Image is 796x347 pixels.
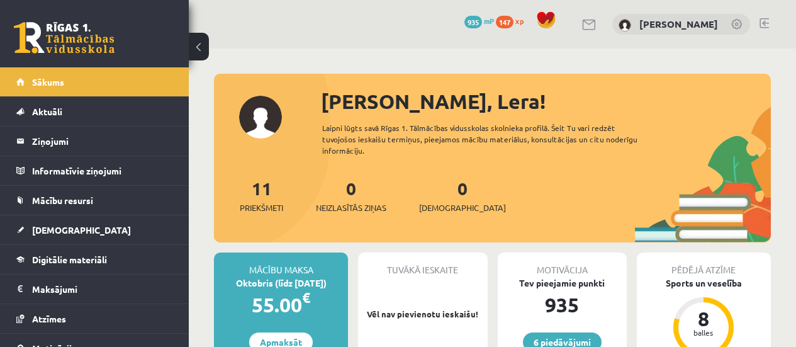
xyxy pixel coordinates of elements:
span: Digitālie materiāli [32,254,107,265]
legend: Ziņojumi [32,127,173,156]
a: Digitālie materiāli [16,245,173,274]
span: xp [515,16,524,26]
span: Aktuāli [32,106,62,117]
legend: Informatīvie ziņojumi [32,156,173,185]
a: Ziņojumi [16,127,173,156]
span: [DEMOGRAPHIC_DATA] [32,224,131,236]
span: 935 [464,16,482,28]
div: Sports un veselība [637,276,771,290]
img: Lera Panteviča [619,19,631,31]
a: Aktuāli [16,97,173,126]
span: mP [484,16,494,26]
div: 935 [498,290,627,320]
a: Sākums [16,67,173,96]
div: Laipni lūgts savā Rīgas 1. Tālmācības vidusskolas skolnieka profilā. Šeit Tu vari redzēt tuvojošo... [322,122,656,156]
span: Atzīmes [32,313,66,324]
span: Priekšmeti [240,202,283,214]
div: 55.00 [214,290,348,320]
a: Maksājumi [16,275,173,304]
span: Mācību resursi [32,195,93,206]
a: Rīgas 1. Tālmācības vidusskola [14,22,115,54]
div: Oktobris (līdz [DATE]) [214,276,348,290]
div: Tuvākā ieskaite [358,253,487,276]
a: 935 mP [464,16,494,26]
div: Mācību maksa [214,253,348,276]
legend: Maksājumi [32,275,173,304]
p: Vēl nav pievienotu ieskaišu! [364,308,481,321]
div: Motivācija [498,253,627,276]
div: Tev pieejamie punkti [498,276,627,290]
a: 11Priekšmeti [240,177,283,214]
div: [PERSON_NAME], Lera! [321,86,771,117]
a: 0[DEMOGRAPHIC_DATA] [419,177,506,214]
div: 8 [685,309,722,329]
span: Sākums [32,76,64,88]
a: Mācību resursi [16,186,173,215]
a: 0Neizlasītās ziņas [316,177,386,214]
span: [DEMOGRAPHIC_DATA] [419,202,506,214]
div: balles [685,329,722,336]
a: 147 xp [496,16,530,26]
span: 147 [496,16,513,28]
a: Atzīmes [16,304,173,333]
span: Neizlasītās ziņas [316,202,386,214]
a: [PERSON_NAME] [639,18,718,30]
div: Pēdējā atzīme [637,253,771,276]
a: Informatīvie ziņojumi [16,156,173,185]
span: € [302,288,310,307]
a: [DEMOGRAPHIC_DATA] [16,215,173,244]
